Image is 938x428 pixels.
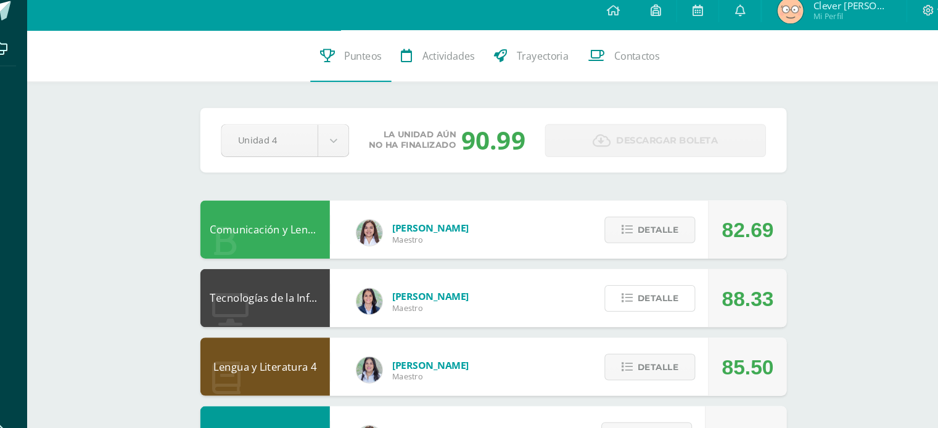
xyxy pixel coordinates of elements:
span: Unidad 4 [250,127,311,156]
img: c6a0bfaf15cb9618c68d5db85ac61b27.png [764,6,789,31]
a: Actividades [397,37,485,86]
span: No disponible [708,418,760,428]
div: 82.69 [711,200,760,255]
span: Detalle [631,216,670,238]
span: [PERSON_NAME] [397,284,471,296]
span: Maestro [397,361,471,372]
button: Detalle [599,214,686,240]
span: Detalle [631,281,670,304]
span: Punteos [352,55,387,68]
div: 85.50 [711,330,760,386]
div: Comunicación y Lenguaje L3 Inglés 4 [215,199,338,254]
a: Punteos [319,37,397,86]
img: 7489ccb779e23ff9f2c3e89c21f82ed0.png [363,283,388,307]
span: Maestro [397,231,471,241]
div: Tecnologías de la Información y la Comunicación 4 [215,264,338,320]
div: Lengua y Literatura 4 [215,329,338,385]
span: [PERSON_NAME] [397,219,471,231]
div: 88.33 [711,265,760,320]
img: acecb51a315cac2de2e3deefdb732c9f.png [363,217,388,242]
span: Actividades [426,55,476,68]
span: Contactos [609,55,652,68]
button: Detalle [599,280,686,305]
span: Maestro [397,296,471,307]
span: Descargar boleta [611,127,707,157]
div: 90.99 [463,126,524,158]
a: Trayectoria [485,37,575,86]
span: Trayectoria [516,55,566,68]
a: Unidad 4 [235,127,356,157]
span: [PERSON_NAME] [397,414,471,427]
span: La unidad aún no ha finalizado [376,132,458,151]
button: Detalle [599,345,686,370]
span: Detalle [631,346,670,369]
span: Mi Perfil [798,18,872,29]
a: Contactos [575,37,661,86]
span: [PERSON_NAME] [397,349,471,361]
img: df6a3bad71d85cf97c4a6d1acf904499.png [363,348,388,373]
span: Clever [PERSON_NAME] [798,7,872,20]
